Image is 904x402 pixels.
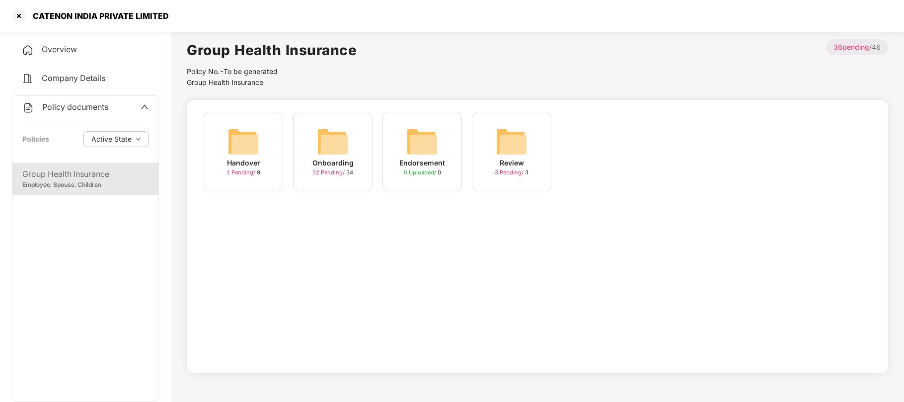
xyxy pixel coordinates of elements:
[42,102,108,112] span: Policy documents
[22,102,34,114] img: svg+xml;base64,PHN2ZyB4bWxucz0iaHR0cDovL3d3dy53My5vcmcvMjAwMC9zdmciIHdpZHRoPSIyNCIgaGVpZ2h0PSIyNC...
[141,103,149,111] span: up
[22,73,34,84] img: svg+xml;base64,PHN2ZyB4bWxucz0iaHR0cDovL3d3dy53My5vcmcvMjAwMC9zdmciIHdpZHRoPSIyNCIgaGVpZ2h0PSIyNC...
[317,126,349,158] img: svg+xml;base64,PHN2ZyB4bWxucz0iaHR0cDovL3d3dy53My5vcmcvMjAwMC9zdmciIHdpZHRoPSI2NCIgaGVpZ2h0PSI2NC...
[227,158,260,168] div: Handover
[312,168,353,177] div: 34
[406,126,438,158] img: svg+xml;base64,PHN2ZyB4bWxucz0iaHR0cDovL3d3dy53My5vcmcvMjAwMC9zdmciIHdpZHRoPSI2NCIgaGVpZ2h0PSI2NC...
[404,169,438,176] span: 0 Uploaded /
[187,78,263,86] span: Group Health Insurance
[22,44,34,56] img: svg+xml;base64,PHN2ZyB4bWxucz0iaHR0cDovL3d3dy53My5vcmcvMjAwMC9zdmciIHdpZHRoPSIyNCIgaGVpZ2h0PSIyNC...
[42,73,105,83] span: Company Details
[22,168,149,180] div: Group Health Insurance
[500,158,524,168] div: Review
[22,134,49,145] div: Policies
[399,158,445,168] div: Endorsement
[187,39,357,61] h1: Group Health Insurance
[826,39,888,55] p: / 46
[404,168,441,177] div: 0
[136,137,141,142] span: down
[495,168,528,177] div: 3
[495,169,525,176] span: 3 Pending /
[42,44,77,54] span: Overview
[227,126,259,158] img: svg+xml;base64,PHN2ZyB4bWxucz0iaHR0cDovL3d3dy53My5vcmcvMjAwMC9zdmciIHdpZHRoPSI2NCIgaGVpZ2h0PSI2NC...
[312,169,346,176] span: 32 Pending /
[226,168,260,177] div: 9
[22,180,149,190] div: Employee, Spouse, Children
[312,158,354,168] div: Onboarding
[27,11,169,21] div: CATENON INDIA PRIVATE LIMITED
[83,131,149,147] button: Active Statedown
[496,126,527,158] img: svg+xml;base64,PHN2ZyB4bWxucz0iaHR0cDovL3d3dy53My5vcmcvMjAwMC9zdmciIHdpZHRoPSI2NCIgaGVpZ2h0PSI2NC...
[91,134,132,145] span: Active State
[833,43,869,51] span: 36 pending
[226,169,257,176] span: 1 Pending /
[187,66,357,77] div: Policy No.- To be generated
